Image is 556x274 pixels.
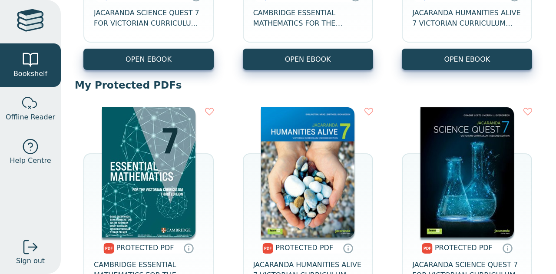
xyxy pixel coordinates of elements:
[13,69,47,79] span: Bookshelf
[343,243,353,253] a: Protected PDFs cannot be printed, copied or shared. They can be accessed online through Education...
[103,243,114,254] img: pdf.svg
[94,8,203,29] span: JACARANDA SCIENCE QUEST 7 FOR VICTORIAN CURRICULUM LEARNON 2E EBOOK
[435,244,493,252] span: PROTECTED PDF
[116,244,174,252] span: PROTECTED PDF
[16,256,45,266] span: Sign out
[6,112,55,122] span: Offline Reader
[75,79,542,92] p: My Protected PDFs
[102,107,195,238] img: 38f61441-8c7b-47c1-b281-f2cfadf3619f.jpg
[83,49,214,70] button: OPEN EBOOK
[261,107,354,238] img: a6c0d517-7539-43c4-8a9b-6497e7c2d4fe.png
[253,8,363,29] span: CAMBRIDGE ESSENTIAL MATHEMATICS FOR THE VICTORIAN CURRICULUM YEAR 7 EBOOK 3E
[422,243,433,254] img: pdf.svg
[420,107,514,238] img: 80e2409e-1a35-4241-aab0-f2179ba3c3a7.jpg
[275,244,333,252] span: PROTECTED PDF
[402,49,532,70] button: OPEN EBOOK
[262,243,273,254] img: pdf.svg
[183,243,194,253] a: Protected PDFs cannot be printed, copied or shared. They can be accessed online through Education...
[10,155,51,166] span: Help Centre
[502,243,513,253] a: Protected PDFs cannot be printed, copied or shared. They can be accessed online through Education...
[243,49,373,70] button: OPEN EBOOK
[412,8,522,29] span: JACARANDA HUMANITIES ALIVE 7 VICTORIAN CURRICULUM LEARNON EBOOK 2E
